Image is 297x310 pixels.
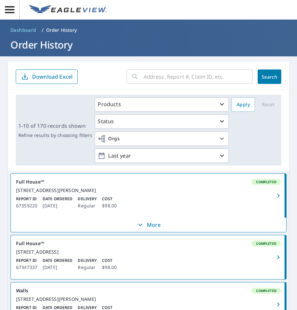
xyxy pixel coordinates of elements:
p: Report ID [16,258,37,263]
button: Apply [231,97,255,112]
span: Search [263,74,276,80]
span: Apply [237,101,250,109]
nav: breadcrumb [8,25,289,35]
button: Download Excel [16,69,78,84]
p: Last year [106,150,218,162]
p: Status [98,117,114,125]
p: 1-10 of 170 records shown [18,122,92,130]
button: Status [95,114,229,129]
p: Cost [102,258,117,263]
p: Regular [78,263,97,271]
p: Order History [46,27,77,33]
p: Refine results by choosing filters [18,132,92,138]
button: More [11,218,286,232]
span: Completed [252,288,280,293]
p: Download Excel [32,73,72,80]
div: Full House™ [16,179,281,185]
button: Search [258,69,281,84]
button: Last year [95,148,229,163]
div: [STREET_ADDRESS][PERSON_NAME] [16,187,281,193]
p: Cost [102,196,117,202]
h1: Order History [8,38,289,51]
a: Full House™Completed[STREET_ADDRESS][PERSON_NAME]Report ID67359220Date Ordered[DATE]DeliveryRegul... [11,174,286,218]
p: [DATE] [43,202,72,210]
p: $98.00 [102,202,117,210]
p: 67347337 [16,263,37,271]
div: [STREET_ADDRESS][PERSON_NAME] [16,296,281,302]
div: Full House™ [16,241,281,246]
span: Orgs [98,135,120,143]
p: Products [98,100,121,108]
p: 67359220 [16,202,37,210]
p: $98.00 [102,263,117,271]
p: Delivery [78,258,97,263]
li: / [42,26,44,34]
button: Products [95,97,229,112]
input: Address, Report #, Claim ID, etc. [144,68,252,86]
p: Date Ordered [43,258,72,263]
span: Completed [252,241,280,246]
button: Orgs [95,131,229,146]
div: Walls [16,288,281,294]
a: Full House™Completed[STREET_ADDRESS]Report ID67347337Date Ordered[DATE]DeliveryRegularCost$98.00 [11,235,286,279]
p: Delivery [78,196,97,202]
p: Date Ordered [43,196,72,202]
p: More [136,221,161,229]
img: EV Logo [29,5,107,15]
span: Dashboard [10,27,36,33]
a: Dashboard [8,25,39,35]
p: [DATE] [43,263,72,271]
div: [STREET_ADDRESS] [16,249,281,255]
a: EV Logo [25,1,110,19]
p: Regular [78,202,97,210]
p: Report ID [16,196,37,202]
span: Completed [252,180,280,184]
